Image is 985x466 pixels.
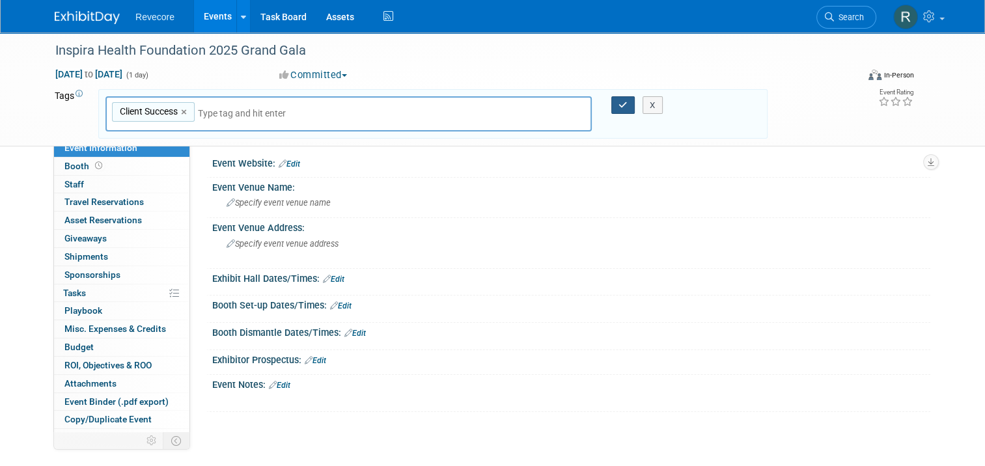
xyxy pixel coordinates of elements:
[54,266,189,284] a: Sponsorships
[54,193,189,211] a: Travel Reservations
[135,12,174,22] span: Revecore
[212,178,930,194] div: Event Venue Name:
[643,96,663,115] button: X
[64,323,166,334] span: Misc. Expenses & Credits
[54,338,189,356] a: Budget
[330,301,352,310] a: Edit
[275,68,352,82] button: Committed
[54,230,189,247] a: Giveaways
[54,284,189,302] a: Tasks
[212,295,930,312] div: Booth Set-up Dates/Times:
[55,68,123,80] span: [DATE] [DATE]
[834,12,864,22] span: Search
[893,5,918,29] img: Rachael Sires
[54,248,189,266] a: Shipments
[64,378,117,389] span: Attachments
[883,70,914,80] div: In-Person
[212,350,930,367] div: Exhibitor Prospectus:
[269,381,290,390] a: Edit
[181,105,189,120] a: ×
[64,251,108,262] span: Shipments
[227,198,331,208] span: Specify event venue name
[64,360,152,370] span: ROI, Objectives & ROO
[54,212,189,229] a: Asset Reservations
[323,275,344,284] a: Edit
[54,320,189,338] a: Misc. Expenses & Credits
[83,69,95,79] span: to
[212,154,930,171] div: Event Website:
[63,288,86,298] span: Tasks
[212,269,930,286] div: Exhibit Hall Dates/Times:
[117,105,178,118] span: Client Success
[64,233,107,243] span: Giveaways
[64,197,144,207] span: Travel Reservations
[344,329,366,338] a: Edit
[92,161,105,171] span: Booth not reserved yet
[54,393,189,411] a: Event Binder (.pdf export)
[55,11,120,24] img: ExhibitDay
[54,357,189,374] a: ROI, Objectives & ROO
[305,356,326,365] a: Edit
[198,107,380,120] input: Type tag and hit enter
[64,342,94,352] span: Budget
[64,179,84,189] span: Staff
[141,432,163,449] td: Personalize Event Tab Strip
[868,70,881,80] img: Format-Inperson.png
[64,215,142,225] span: Asset Reservations
[227,239,339,249] span: Specify event venue address
[64,396,169,407] span: Event Binder (.pdf export)
[51,39,841,62] div: Inspira Health Foundation 2025 Grand Gala
[54,302,189,320] a: Playbook
[878,89,913,96] div: Event Rating
[212,375,930,392] div: Event Notes:
[279,159,300,169] a: Edit
[54,176,189,193] a: Staff
[54,411,189,428] a: Copy/Duplicate Event
[212,218,930,234] div: Event Venue Address:
[816,6,876,29] a: Search
[163,432,190,449] td: Toggle Event Tabs
[64,305,102,316] span: Playbook
[64,161,105,171] span: Booth
[54,375,189,392] a: Attachments
[212,323,930,340] div: Booth Dismantle Dates/Times:
[55,89,87,139] td: Tags
[787,68,914,87] div: Event Format
[64,143,137,153] span: Event Information
[125,71,148,79] span: (1 day)
[64,269,120,280] span: Sponsorships
[54,139,189,157] a: Event Information
[54,158,189,175] a: Booth
[64,414,152,424] span: Copy/Duplicate Event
